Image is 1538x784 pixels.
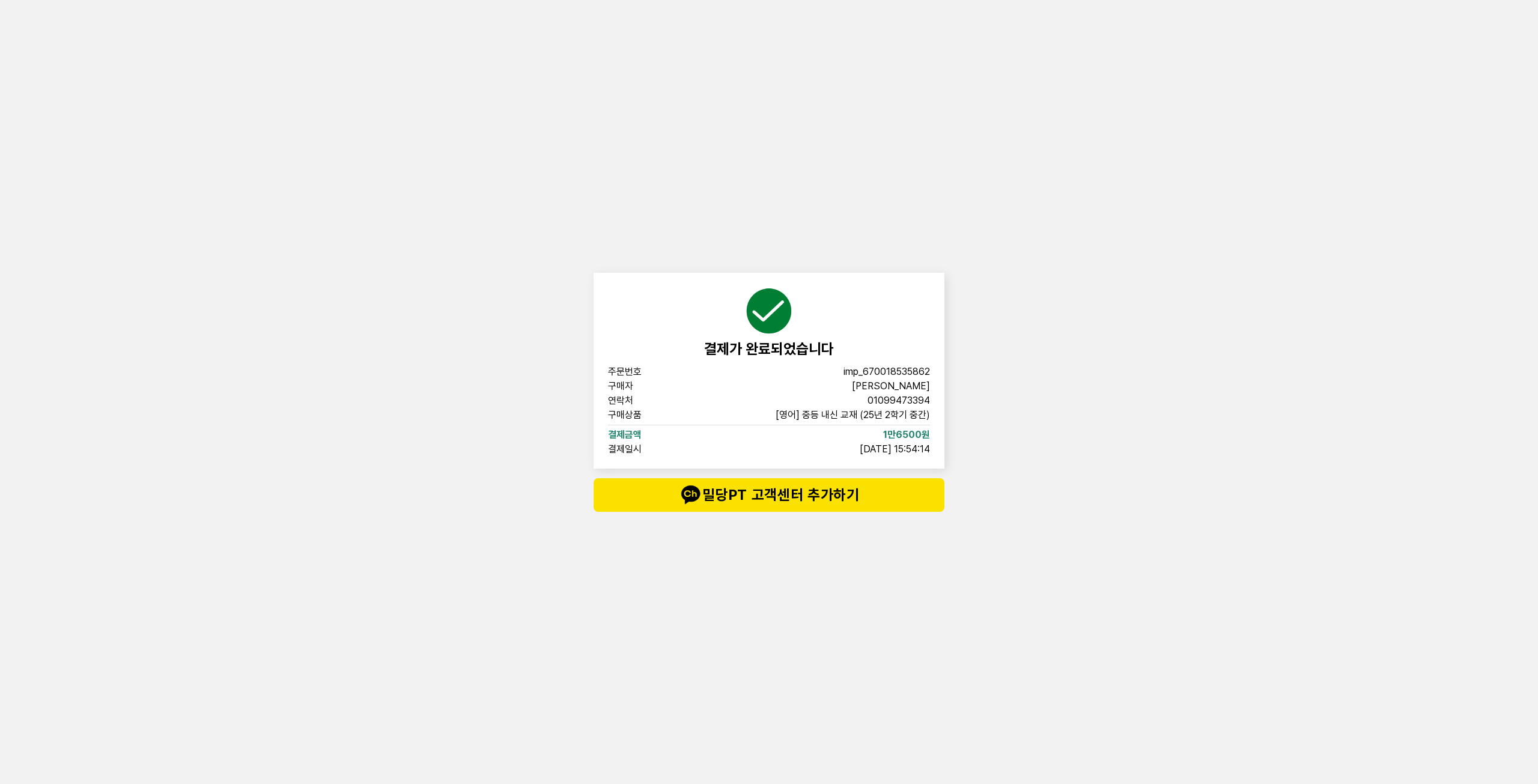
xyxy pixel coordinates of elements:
[608,430,685,440] span: 결제금액
[608,410,685,420] span: 구매상품
[852,381,930,391] span: [PERSON_NAME]
[704,340,834,357] span: 결제가 완료되었습니다
[860,445,930,454] span: [DATE] 15:54:14
[868,396,930,406] span: 01099473394
[843,367,930,377] span: imp_670018535862
[608,381,685,391] span: 구매자
[608,367,685,377] span: 주문번호
[618,483,920,507] span: 밀당PT 고객센터 추가하기
[776,410,930,420] span: [영어] 중등 내신 교재 (25년 2학기 중간)
[883,430,930,440] span: 1만6500원
[745,287,793,335] img: succeed
[594,478,944,512] button: talk밀당PT 고객센터 추가하기
[608,396,685,406] span: 연락처
[608,445,685,454] span: 결제일시
[678,483,702,507] img: talk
